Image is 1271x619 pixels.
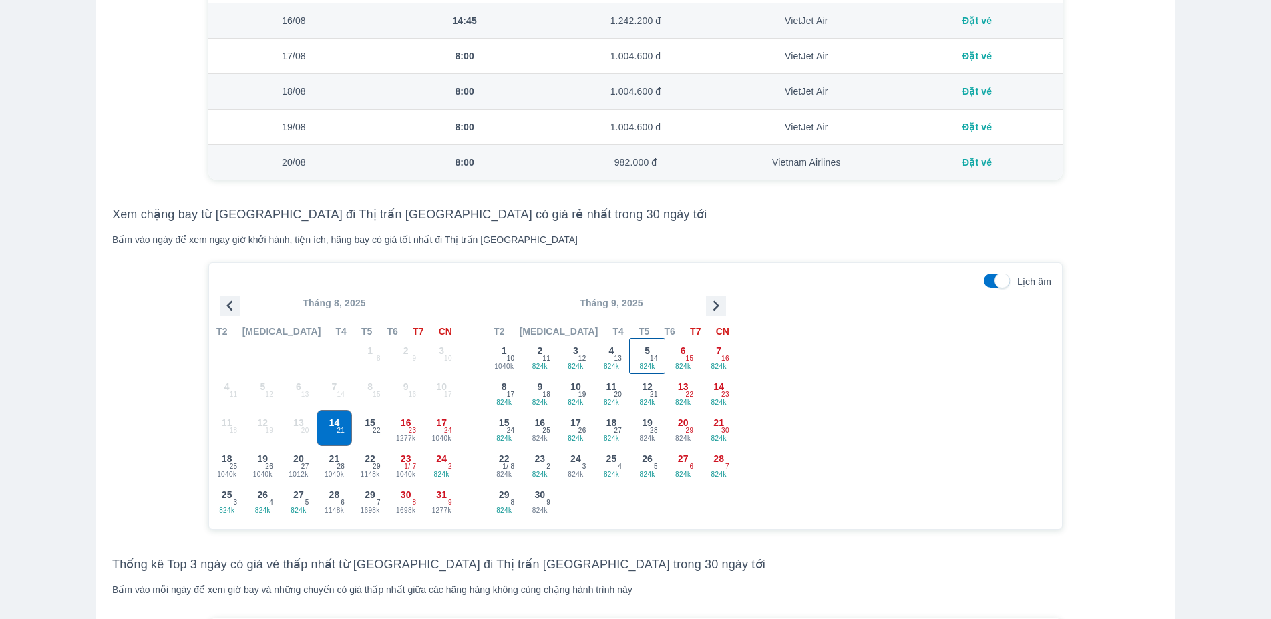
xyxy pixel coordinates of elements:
span: 1040k [424,433,459,444]
span: 3 [234,497,238,508]
td: 982.000 đ [550,145,721,180]
span: 18 [542,389,550,400]
button: 19824k28 [629,410,665,446]
span: 27 [301,461,309,472]
div: VietJet Air [731,85,881,98]
span: 824k [246,505,281,516]
span: 7 [716,344,721,357]
span: 13 [678,380,689,393]
span: 18 [606,416,617,429]
div: 8:00 [390,85,540,98]
span: 27 [293,488,304,501]
span: 28 [337,461,345,472]
span: 5 [305,497,309,508]
span: T2 [494,325,504,338]
span: [MEDICAL_DATA] [520,325,598,338]
button: 7824k16 [701,338,737,374]
span: 824k [487,505,522,516]
span: 23 [721,389,729,400]
span: 2 [448,461,452,472]
button: 301698k8 [388,482,424,518]
span: 824k [701,433,736,444]
span: - [353,433,387,444]
button: 10824k19 [558,374,594,410]
span: T6 [665,325,675,338]
span: 14 [650,353,658,364]
span: T7 [690,325,701,338]
span: T5 [361,325,372,338]
span: 2 [537,344,542,357]
button: 24824k2 [423,446,460,482]
span: 20 [614,389,622,400]
p: Tháng 8, 2025 [209,296,460,310]
span: 824k [666,469,701,480]
button: 13824k22 [665,374,701,410]
span: T7 [413,325,423,338]
span: 15 [365,416,375,429]
span: 824k [487,469,522,480]
span: 824k [487,397,522,408]
span: 7 [725,461,729,472]
button: 24824k3 [558,446,594,482]
span: 824k [487,433,522,444]
span: T2 [216,325,227,338]
span: 2 [546,461,550,472]
div: 16/08 [219,14,369,27]
button: 18824k27 [594,410,630,446]
div: 17/08 [219,49,369,63]
span: 30 [721,425,729,436]
span: 824k [424,469,459,480]
span: 19 [257,452,268,465]
span: 1 / 8 [502,461,514,472]
span: 824k [558,469,593,480]
span: 824k [558,433,593,444]
span: [MEDICAL_DATA] [242,325,321,338]
span: T5 [639,325,649,338]
button: 311277k9 [423,482,460,518]
span: 4 [618,461,622,472]
button: 161277k23 [388,410,424,446]
button: 8824k17 [486,374,522,410]
span: 824k [630,469,665,480]
button: 22824k1/ 8 [486,446,522,482]
span: 1277k [424,505,459,516]
span: 23 [409,425,417,436]
span: 22 [365,452,375,465]
span: 1040k [210,469,244,480]
span: 22 [499,452,510,465]
button: 16824k25 [522,410,558,446]
div: 8:00 [390,120,540,134]
span: 29 [365,488,375,501]
span: 30 [401,488,411,501]
button: 191040k26 [245,446,281,482]
span: CN [439,325,452,338]
span: 24 [570,452,581,465]
span: 9 [448,497,452,508]
div: Đặt vé [902,85,1052,98]
span: 8 [502,380,507,393]
span: 25 [606,452,617,465]
span: 16 [721,353,729,364]
button: 21824k30 [701,410,737,446]
span: 11 [606,380,617,393]
button: 28824k7 [701,446,737,482]
td: 1.242.200 đ [550,3,721,39]
button: 29824k8 [486,482,522,518]
button: 14-21 [317,410,353,446]
button: 6824k15 [665,338,701,374]
span: 20 [678,416,689,429]
span: 25 [222,488,232,501]
span: 17 [570,416,581,429]
td: 1.004.600 đ [550,39,721,74]
span: 22 [686,389,694,400]
span: 8 [511,497,515,508]
button: 11824k20 [594,374,630,410]
div: Đặt vé [902,120,1052,134]
span: 19 [642,416,653,429]
button: 221148k29 [352,446,388,482]
span: 824k [594,433,629,444]
span: 824k [523,361,558,372]
span: 3 [573,344,578,357]
span: 12 [578,353,586,364]
span: 5 [654,461,658,472]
